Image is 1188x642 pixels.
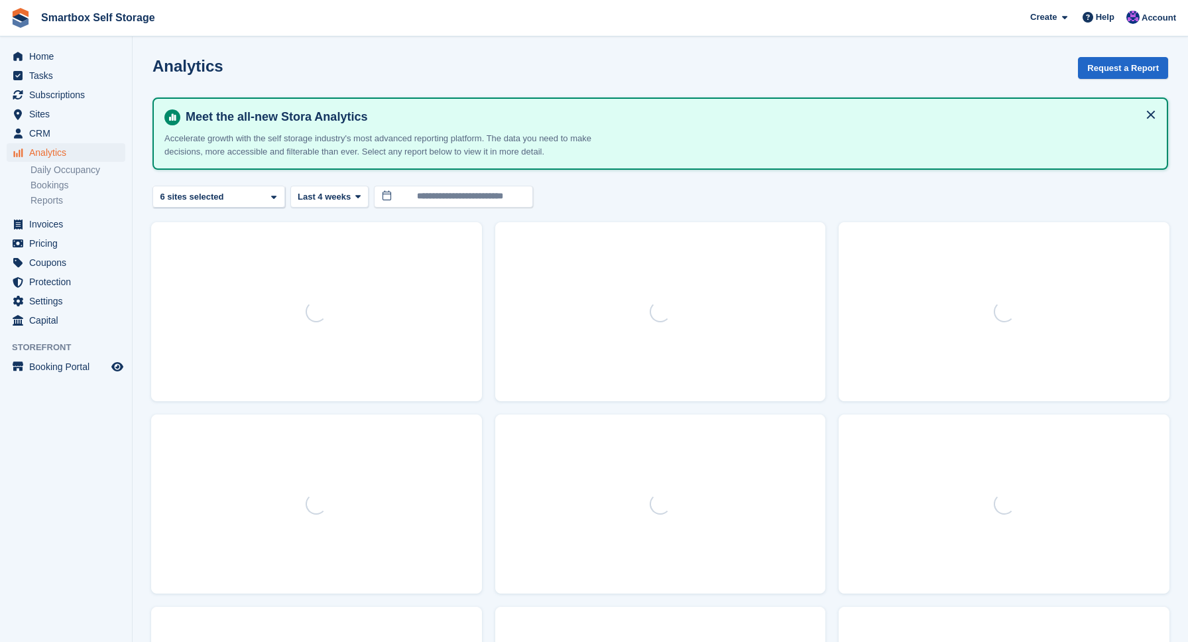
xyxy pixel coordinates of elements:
[7,292,125,310] a: menu
[29,124,109,143] span: CRM
[164,132,628,158] p: Accelerate growth with the self storage industry's most advanced reporting platform. The data you...
[30,179,125,192] a: Bookings
[12,341,132,354] span: Storefront
[29,253,109,272] span: Coupons
[7,311,125,330] a: menu
[29,47,109,66] span: Home
[7,86,125,104] a: menu
[29,66,109,85] span: Tasks
[298,190,351,204] span: Last 4 weeks
[7,47,125,66] a: menu
[7,124,125,143] a: menu
[1126,11,1140,24] img: Mattias Ekendahl
[109,359,125,375] a: Preview store
[29,143,109,162] span: Analytics
[7,105,125,123] a: menu
[152,57,223,75] h2: Analytics
[36,7,160,29] a: Smartbox Self Storage
[7,66,125,85] a: menu
[1142,11,1176,25] span: Account
[290,186,369,208] button: Last 4 weeks
[29,105,109,123] span: Sites
[29,234,109,253] span: Pricing
[30,164,125,176] a: Daily Occupancy
[7,143,125,162] a: menu
[29,86,109,104] span: Subscriptions
[29,292,109,310] span: Settings
[7,253,125,272] a: menu
[29,215,109,233] span: Invoices
[1078,57,1168,79] button: Request a Report
[7,273,125,291] a: menu
[7,215,125,233] a: menu
[7,357,125,376] a: menu
[29,311,109,330] span: Capital
[29,273,109,291] span: Protection
[1096,11,1114,24] span: Help
[30,194,125,207] a: Reports
[29,357,109,376] span: Booking Portal
[11,8,30,28] img: stora-icon-8386f47178a22dfd0bd8f6a31ec36ba5ce8667c1dd55bd0f319d3a0aa187defe.svg
[1030,11,1057,24] span: Create
[158,190,229,204] div: 6 sites selected
[7,234,125,253] a: menu
[180,109,1156,125] h4: Meet the all-new Stora Analytics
